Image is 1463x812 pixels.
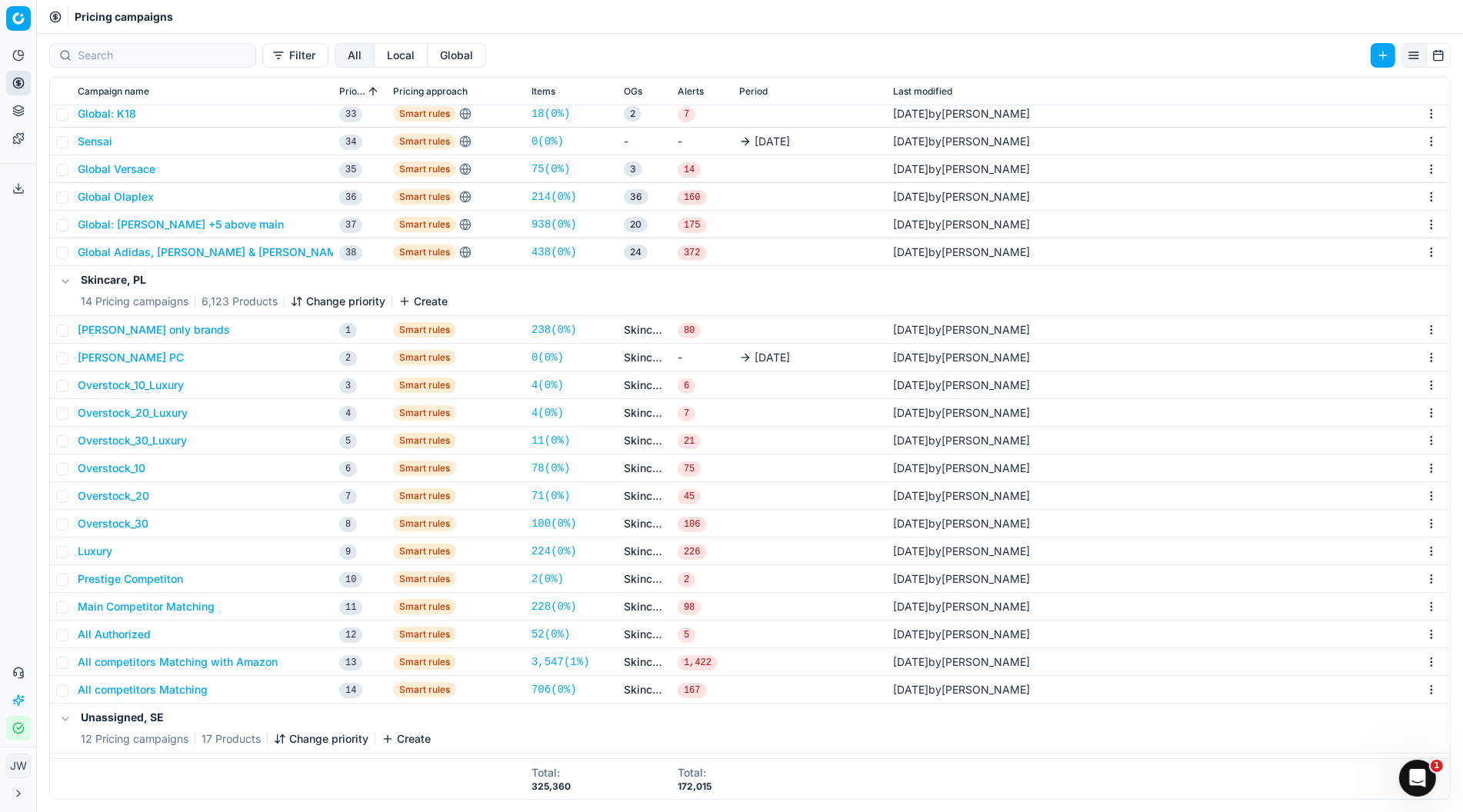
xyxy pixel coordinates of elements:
[893,106,1030,121] div: by [PERSON_NAME]
[893,683,928,696] span: [DATE]
[78,433,187,448] button: Overstock_30_Luxury
[532,765,571,780] div: Total :
[893,378,928,391] span: [DATE]
[339,135,362,150] span: 34
[678,600,701,615] span: 98
[678,323,701,338] span: 80
[624,516,665,531] a: Skincare, PL
[678,461,701,477] span: 75
[393,134,456,149] span: Smart rules
[81,710,431,725] h5: Unassigned, SE
[6,754,31,778] button: JW
[624,378,665,393] a: Skincare, PL
[532,161,570,177] a: 75(0%)
[393,599,456,614] span: Smart rules
[893,434,928,447] span: [DATE]
[755,134,790,149] span: [DATE]
[339,218,362,233] span: 37
[678,218,707,233] span: 175
[618,128,672,155] td: -
[78,106,136,121] button: Global: K18
[393,350,456,365] span: Smart rules
[532,106,570,121] a: 18(0%)
[339,544,357,560] span: 9
[339,378,357,394] span: 3
[339,107,362,122] span: 33
[893,107,928,120] span: [DATE]
[393,378,456,393] span: Smart rules
[428,43,486,68] button: global
[624,217,648,232] span: 20
[893,350,1030,365] div: by [PERSON_NAME]
[339,572,362,587] span: 10
[532,544,577,559] a: 224(0%)
[339,517,357,532] span: 8
[893,134,1030,149] div: by [PERSON_NAME]
[532,245,577,260] a: 438(0%)
[339,323,357,338] span: 1
[339,245,362,261] span: 38
[1431,760,1443,772] span: 1
[532,134,564,149] a: 0(0%)
[274,731,368,747] button: Change priority
[678,544,707,560] span: 226
[624,405,665,421] a: Skincare, PL
[678,489,701,504] span: 45
[339,434,357,449] span: 5
[393,106,456,121] span: Smart rules
[624,85,642,98] span: OGs
[262,43,328,68] button: Filter
[339,162,362,178] span: 35
[78,654,278,670] button: All competitors Matching with Amazon
[755,350,790,365] span: [DATE]
[339,627,362,643] span: 12
[893,627,928,641] span: [DATE]
[393,85,468,98] span: Pricing approach
[393,433,456,448] span: Smart rules
[893,461,1030,476] div: by [PERSON_NAME]
[893,627,1030,642] div: by [PERSON_NAME]
[532,378,564,393] a: 4(0%)
[78,571,183,587] button: Prestige Competiton
[339,683,362,698] span: 14
[893,323,928,336] span: [DATE]
[893,600,928,613] span: [DATE]
[893,85,952,98] span: Last modified
[532,627,570,642] a: 52(0%)
[393,488,456,504] span: Smart rules
[78,161,155,177] button: Global Versace
[624,350,665,365] a: Skincare, PL
[81,731,188,747] span: 12 Pricing campaigns
[739,85,768,98] span: Period
[624,571,665,587] a: Skincare, PL
[672,754,733,781] td: -
[532,516,577,531] a: 100(0%)
[393,654,456,670] span: Smart rules
[393,461,456,476] span: Smart rules
[75,9,173,25] nav: breadcrumb
[893,516,1030,531] div: by [PERSON_NAME]
[624,599,665,614] a: Skincare, PL
[893,488,1030,504] div: by [PERSON_NAME]
[893,517,928,530] span: [DATE]
[624,627,665,642] a: Skincare, PL
[393,405,456,421] span: Smart rules
[893,599,1030,614] div: by [PERSON_NAME]
[893,190,928,203] span: [DATE]
[532,780,571,793] div: 325,360
[78,682,208,697] button: All competitors Matching
[893,322,1030,338] div: by [PERSON_NAME]
[893,245,928,258] span: [DATE]
[893,433,1030,448] div: by [PERSON_NAME]
[532,405,564,421] a: 4(0%)
[393,189,456,205] span: Smart rules
[339,406,357,421] span: 4
[624,488,665,504] a: Skincare, PL
[672,128,733,155] td: -
[339,655,362,671] span: 13
[393,161,456,177] span: Smart rules
[678,162,701,178] span: 14
[335,43,375,68] button: all
[393,322,456,338] span: Smart rules
[78,488,149,504] button: Overstock_20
